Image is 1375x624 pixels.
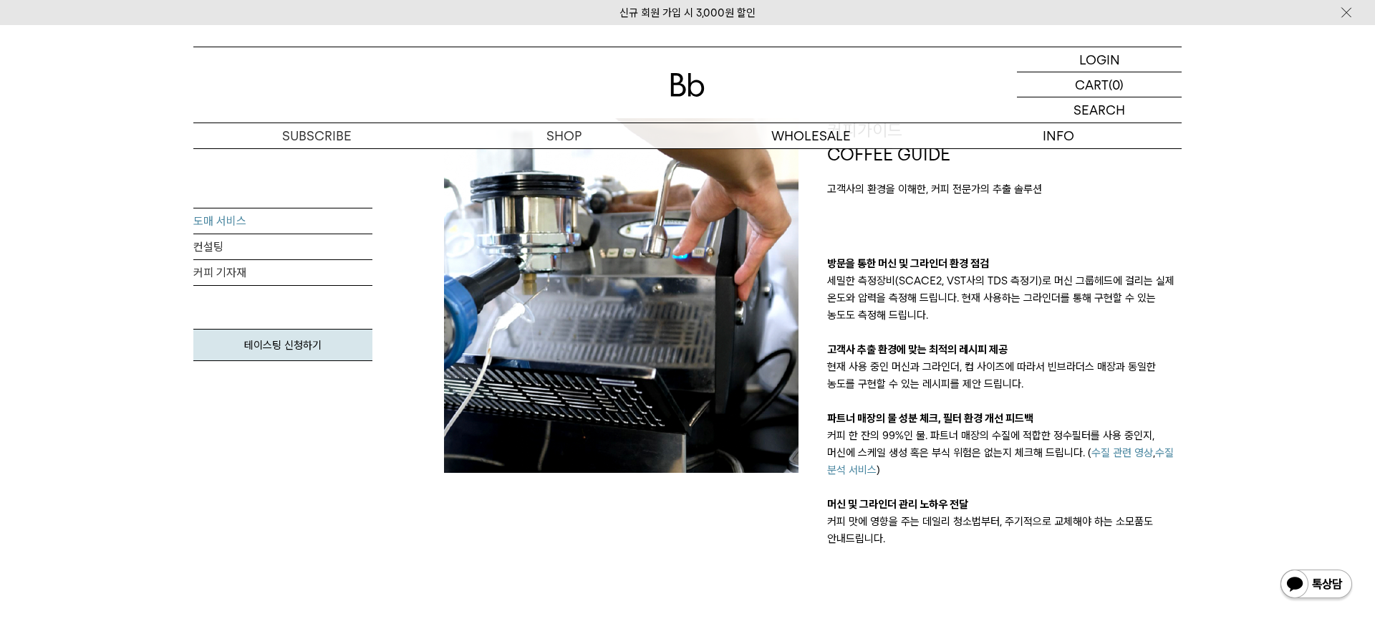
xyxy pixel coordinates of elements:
p: LOGIN [1079,47,1120,72]
a: 도매 서비스 [193,208,372,234]
a: 수질 관련 영상 [1091,446,1153,459]
img: 로고 [670,73,705,97]
a: 신규 회원 가입 시 3,000원 할인 [619,6,756,19]
p: 커피 맛에 영향을 주는 데일리 청소법부터, 주기적으로 교체해야 하는 소모품도 안내드립니다. [827,513,1182,547]
p: SEARCH [1074,97,1125,123]
p: INFO [935,123,1182,148]
p: 고객사의 환경을 이해한, 커피 전문가의 추출 솔루션 [827,181,1182,198]
a: SUBSCRIBE [193,123,440,148]
p: CART [1075,72,1109,97]
a: LOGIN [1017,47,1182,72]
a: 테이스팅 신청하기 [193,329,372,361]
p: 고객사 추출 환경에 맞는 최적의 레시피 제공 [827,341,1182,358]
p: (0) [1109,72,1124,97]
p: WHOLESALE [687,123,935,148]
a: SHOP [440,123,687,148]
a: 컨설팅 [193,234,372,260]
p: 머신 및 그라인더 관리 노하우 전달 [827,496,1182,513]
p: 방문을 통한 머신 및 그라인더 환경 점검 [827,255,1182,272]
p: 커피 한 잔의 99%인 물. 파트너 매장의 수질에 적합한 정수필터를 사용 중인지, 머신에 스케일 생성 혹은 부식 위험은 없는지 체크해 드립니다. ( , ) [827,427,1182,479]
p: 현재 사용 중인 머신과 그라인더, 컵 사이즈에 따라서 빈브라더스 매장과 동일한 농도를 구현할 수 있는 레시피를 제안 드립니다. [827,358,1182,393]
a: CART (0) [1017,72,1182,97]
p: 파트너 매장의 물 성분 체크, 필터 환경 개선 피드백 [827,410,1182,427]
p: 세밀한 측정장비(SCACE2, VST사의 TDS 측정기)로 머신 그룹헤드에 걸리는 실제 온도와 압력을 측정해 드립니다. 현재 사용하는 그라인더를 통해 구현할 수 있는 농도도 ... [827,272,1182,324]
img: 카카오톡 채널 1:1 채팅 버튼 [1279,568,1354,603]
a: 커피 기자재 [193,260,372,286]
